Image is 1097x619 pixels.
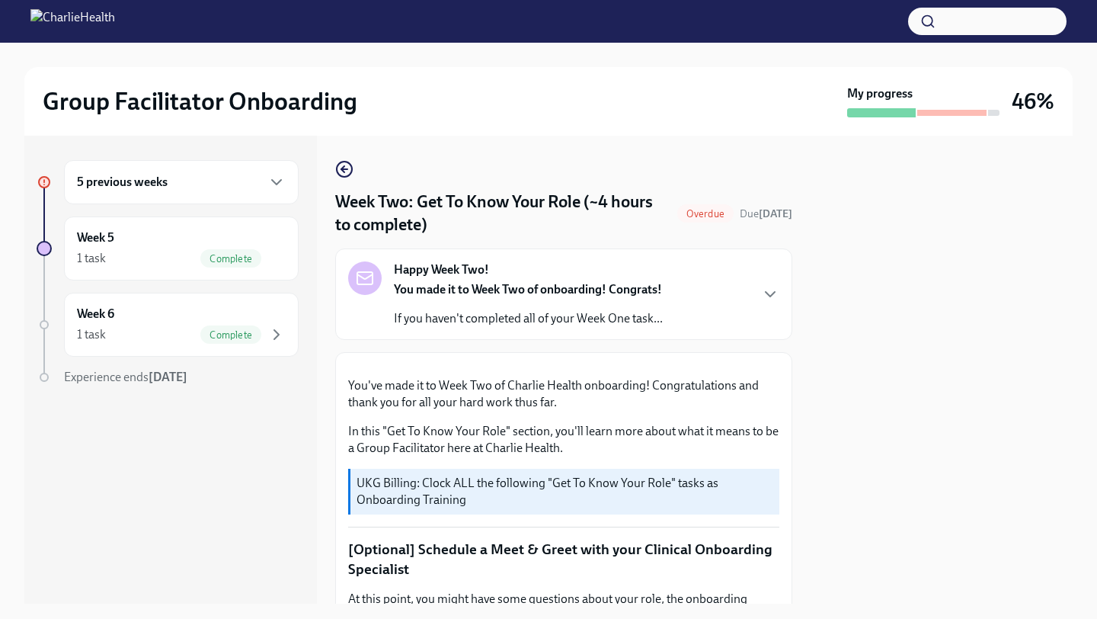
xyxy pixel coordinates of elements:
h2: Group Facilitator Onboarding [43,86,357,117]
p: You've made it to Week Two of Charlie Health onboarding! Congratulations and thank you for all yo... [348,377,779,411]
div: 1 task [77,326,106,343]
a: Week 61 taskComplete [37,293,299,357]
span: August 18th, 2025 08:00 [740,207,792,221]
span: Complete [200,253,261,265]
strong: Happy Week Two! [394,261,489,278]
span: Overdue [677,208,734,220]
strong: You made it to Week Two of onboarding! Congrats! [394,282,662,297]
div: 1 task [77,250,106,267]
div: 5 previous weeks [64,160,299,204]
h6: Week 5 [77,229,114,246]
h6: Week 6 [77,306,114,322]
strong: [DATE] [759,207,792,220]
span: Experience ends [64,370,187,384]
a: Week 51 taskComplete [37,216,299,281]
span: Complete [200,329,261,341]
img: CharlieHealth [30,9,115,34]
p: In this "Get To Know Your Role" section, you'll learn more about what it means to be a Group Faci... [348,423,779,457]
span: Due [740,207,792,220]
p: [Optional] Schedule a Meet & Greet with your Clinical Onboarding Specialist [348,540,779,579]
h6: 5 previous weeks [77,174,168,191]
strong: [DATE] [149,370,187,384]
h3: 46% [1012,88,1054,115]
strong: My progress [847,85,913,102]
h4: Week Two: Get To Know Your Role (~4 hours to complete) [335,191,671,236]
p: UKG Billing: Clock ALL the following "Get To Know Your Role" tasks as Onboarding Training [357,475,773,508]
p: If you haven't completed all of your Week One task... [394,310,663,327]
